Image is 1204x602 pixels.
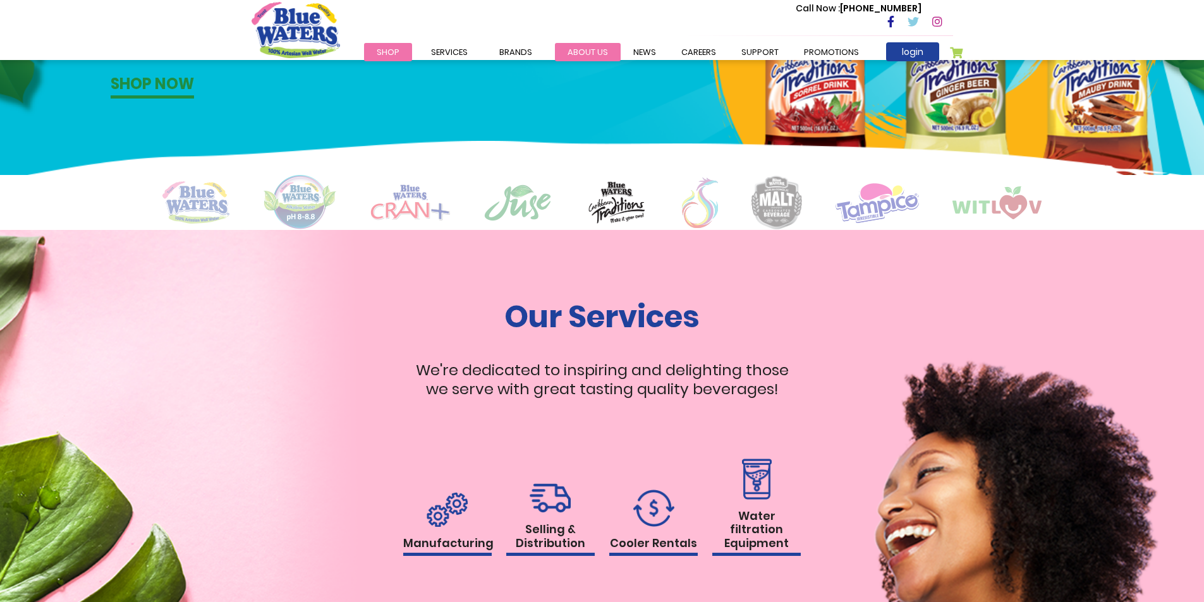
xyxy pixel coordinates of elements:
a: login [886,42,939,61]
h1: Our Services [403,299,801,335]
img: logo [952,186,1042,219]
img: rental [738,459,775,500]
img: rental [633,490,674,527]
h1: Water filtration Equipment [712,509,801,557]
a: Water filtration Equipment [712,459,801,557]
img: logo [263,175,337,230]
img: rental [427,492,468,527]
img: logo [162,181,229,224]
span: Services [431,46,468,58]
p: We're dedicated to inspiring and delighting those we serve with great tasting quality beverages! [403,361,801,399]
span: Shop [377,46,399,58]
a: about us [555,43,621,61]
a: News [621,43,669,61]
h1: Manufacturing [403,536,492,557]
a: Shop now [111,73,194,99]
a: support [729,43,791,61]
h1: Selling & Distribution [506,522,595,556]
img: logo [370,184,450,220]
a: Promotions [791,43,872,61]
a: careers [669,43,729,61]
img: logo [682,178,718,228]
img: rental [530,483,571,513]
a: store logo [252,2,340,57]
h1: Cooler Rentals [609,536,698,557]
img: logo [585,181,648,224]
img: logo [751,176,802,229]
img: logo [483,184,552,222]
a: Selling & Distribution [506,483,595,556]
a: Manufacturing [403,492,492,557]
a: Cooler Rentals [609,490,698,557]
span: Call Now : [796,2,840,15]
p: [PHONE_NUMBER] [796,2,921,15]
span: Brands [499,46,532,58]
img: logo [836,182,919,223]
